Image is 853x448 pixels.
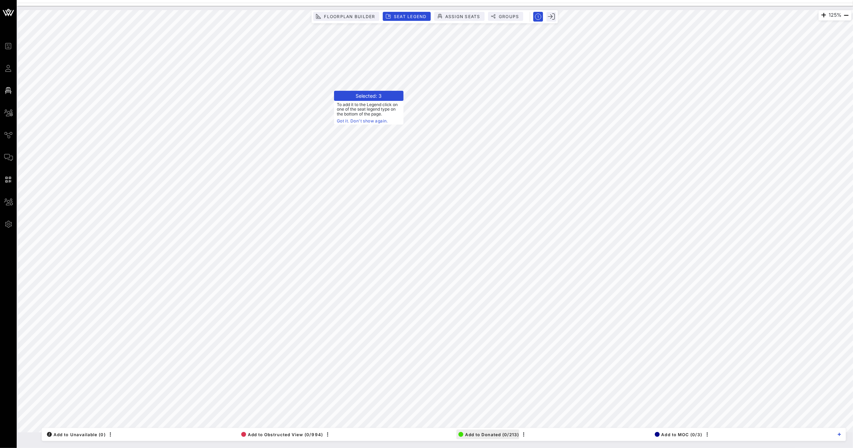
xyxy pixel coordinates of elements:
[498,14,519,19] span: Groups
[393,14,427,19] span: Seat Legend
[45,430,106,439] button: /Add to Unavailable (0)
[324,14,375,19] span: Floorplan Builder
[819,10,852,21] div: 125%
[313,12,379,21] button: Floorplan Builder
[334,101,404,125] span: To add it to the Legend click on one of the seat legend type on the bottom of the page.
[434,12,485,21] button: Assign Seats
[456,430,519,439] button: Add to Donated (0/213)
[653,430,702,439] button: Add to MOC (0/3)
[334,91,404,101] header: Selected: 3
[655,432,702,437] span: Add to MOC (0/3)
[458,432,519,437] span: Add to Donated (0/213)
[47,432,52,437] div: /
[241,432,323,437] span: Add to Obstructed View (0/994)
[383,12,431,21] button: Seat Legend
[239,430,323,439] button: Add to Obstructed View (0/994)
[47,432,106,437] span: Add to Unavailable (0)
[488,12,523,21] button: Groups
[445,14,480,19] span: Assign Seats
[337,118,401,125] a: Got it. Don't show again.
